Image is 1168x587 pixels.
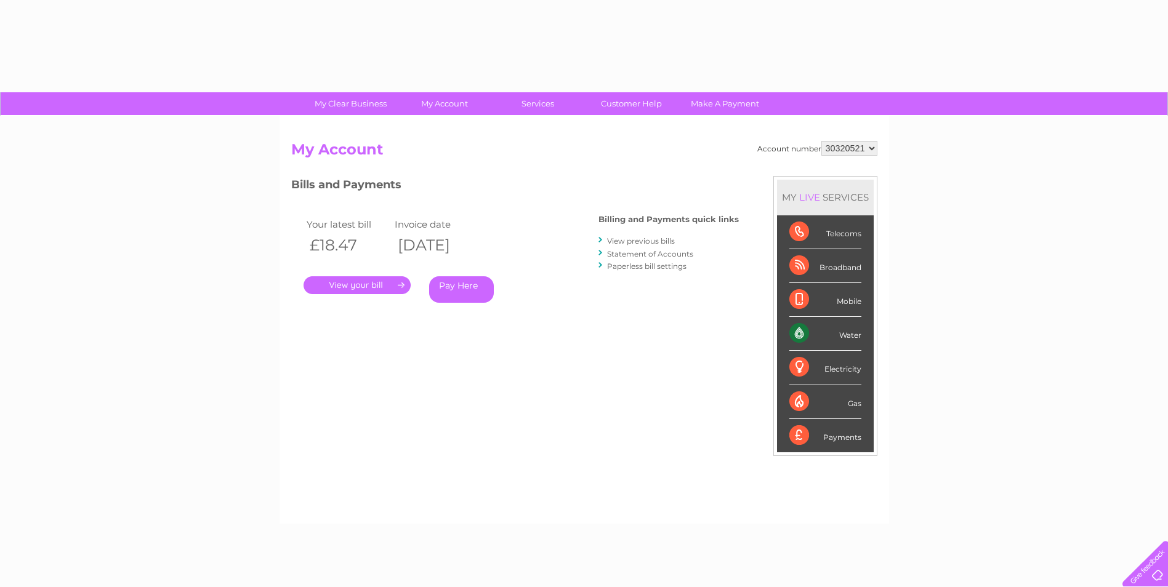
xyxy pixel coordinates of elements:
[797,191,823,203] div: LIVE
[392,233,480,258] th: [DATE]
[789,249,861,283] div: Broadband
[429,276,494,303] a: Pay Here
[777,180,874,215] div: MY SERVICES
[304,276,411,294] a: .
[300,92,401,115] a: My Clear Business
[304,216,392,233] td: Your latest bill
[291,141,877,164] h2: My Account
[392,216,480,233] td: Invoice date
[607,262,687,271] a: Paperless bill settings
[487,92,589,115] a: Services
[789,215,861,249] div: Telecoms
[291,176,739,198] h3: Bills and Payments
[304,233,392,258] th: £18.47
[393,92,495,115] a: My Account
[607,249,693,258] a: Statement of Accounts
[789,317,861,351] div: Water
[598,215,739,224] h4: Billing and Payments quick links
[789,351,861,385] div: Electricity
[581,92,682,115] a: Customer Help
[789,385,861,419] div: Gas
[789,419,861,452] div: Payments
[607,236,675,246] a: View previous bills
[757,141,877,156] div: Account number
[674,92,776,115] a: Make A Payment
[789,283,861,317] div: Mobile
